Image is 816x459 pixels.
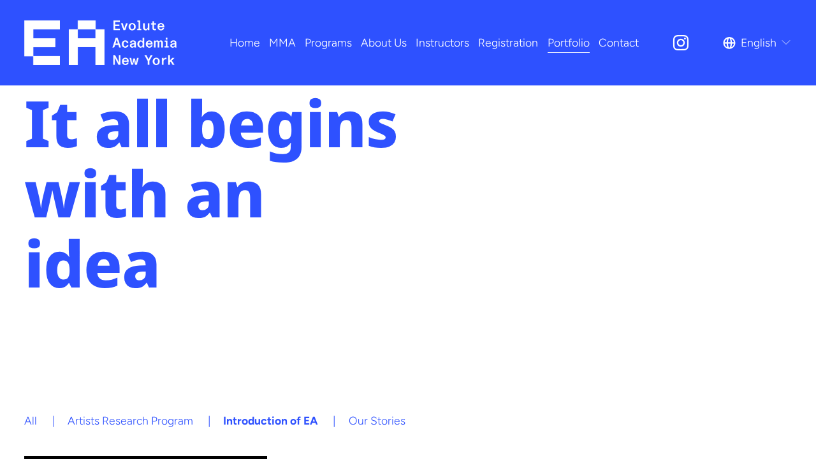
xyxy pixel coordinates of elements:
span: | [333,414,336,427]
a: Artists Research Program [68,414,193,427]
a: folder dropdown [305,31,352,54]
span: It all begins with an idea [24,79,414,305]
a: About Us [361,31,407,54]
span: MMA [269,33,296,53]
span: Programs [305,33,352,53]
img: EA [24,20,177,65]
span: | [208,414,211,427]
a: Instagram [671,33,690,52]
a: Contact [599,31,639,54]
a: Home [229,31,260,54]
span: | [52,414,55,427]
a: Introduction of EA [223,414,318,427]
a: Instructors [416,31,469,54]
span: English [741,33,776,53]
a: Registration [478,31,538,54]
div: language picker [723,31,792,54]
a: Portfolio [548,31,590,54]
a: folder dropdown [269,31,296,54]
a: Our Stories [349,414,405,427]
a: All [24,414,37,427]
